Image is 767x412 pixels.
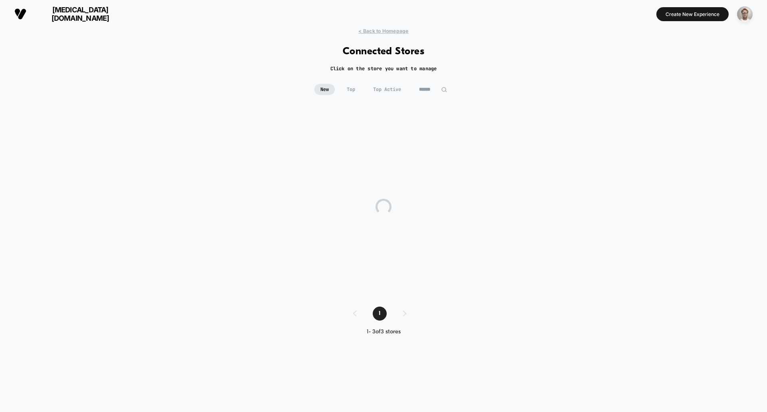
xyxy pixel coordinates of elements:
button: [MEDICAL_DATA][DOMAIN_NAME] [12,5,131,23]
span: Top Active [367,84,407,95]
span: New [314,84,335,95]
span: < Back to Homepage [358,28,408,34]
img: Visually logo [14,8,26,20]
span: [MEDICAL_DATA][DOMAIN_NAME] [32,6,128,22]
img: ppic [737,6,753,22]
span: Top [341,84,361,95]
button: ppic [735,6,755,22]
button: Create New Experience [656,7,729,21]
h2: Click on the store you want to manage [330,65,437,72]
img: edit [441,87,447,93]
h1: Connected Stores [343,46,425,57]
